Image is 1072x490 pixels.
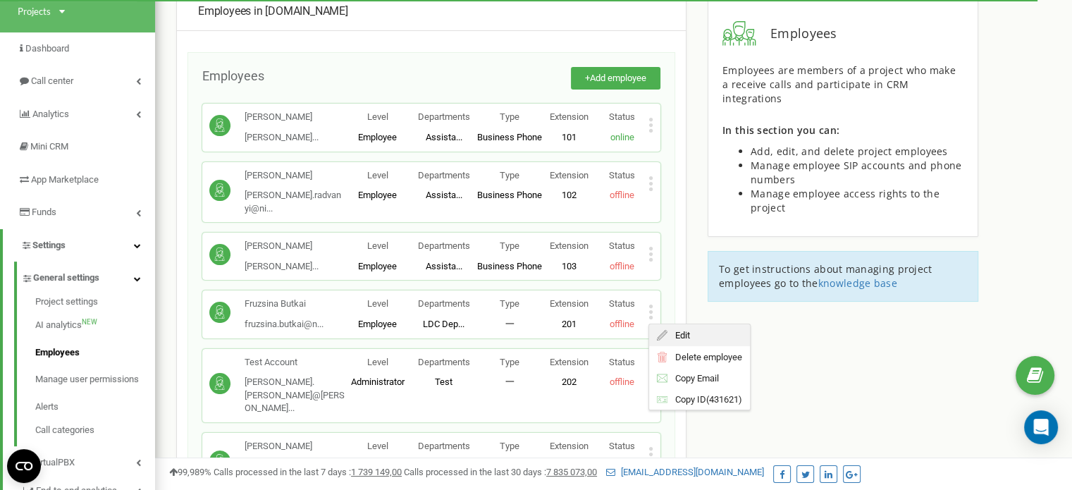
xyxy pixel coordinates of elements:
span: Extension [550,111,589,122]
span: [PERSON_NAME]... [245,261,319,271]
span: Type [500,441,519,451]
a: VirtualPBX [21,446,155,475]
span: Extension [550,240,589,251]
span: Departments [418,240,470,251]
span: Test [435,376,452,387]
span: Funds [32,207,56,217]
span: Type [500,240,519,251]
span: Level [367,170,388,180]
span: Manage employee access rights to the project [751,187,939,214]
span: Mini CRM [30,141,68,152]
span: offline [610,190,634,200]
span: App Marketplace [31,174,99,185]
span: Employee [358,319,397,329]
a: Project settings [35,295,155,312]
span: Level [367,357,388,367]
span: Type [500,111,519,122]
span: Business Phone [477,190,542,200]
div: [DOMAIN_NAME] [198,4,665,20]
a: knowledge base [818,276,897,290]
a: AI analyticsNEW [35,312,155,339]
span: Status [609,441,635,451]
span: Call center [31,75,73,86]
p: [PERSON_NAME] [245,111,319,124]
span: Administrator [351,376,405,387]
span: offline [610,261,634,271]
span: To get instructions about managing project employees go to the [719,262,932,290]
span: Assista... [426,190,462,200]
span: Assista... [426,261,462,271]
span: Business Phone [477,132,542,142]
span: VirtualPBX [32,456,75,470]
span: Analytics [32,109,69,119]
span: Extension [550,170,589,180]
span: [PERSON_NAME]... [245,132,319,142]
div: Open Intercom Messenger [1024,410,1058,444]
span: Employees [202,68,264,83]
p: 103 [543,260,596,274]
span: Settings [32,240,66,250]
span: 99,989% [169,467,211,477]
button: Open CMP widget [7,449,41,483]
u: 1 739 149,00 [351,467,402,477]
p: [PERSON_NAME] [245,169,345,183]
span: Extension [550,357,589,367]
span: Status [609,298,635,309]
span: Status [609,357,635,367]
a: Employees [35,339,155,367]
p: Test Account [245,356,345,369]
span: Calls processed in the last 7 days : [214,467,402,477]
span: Departments [418,357,470,367]
span: Employee [358,132,397,142]
span: Employees [756,25,837,43]
span: Copy ID [667,395,706,404]
p: 201 [543,318,596,331]
span: Departments [418,298,470,309]
span: Employee [358,190,397,200]
p: 101 [543,131,596,145]
p: Fruzsina Butkai [245,298,324,311]
a: Alerts [35,393,155,421]
span: Calls processed in the last 30 days : [404,467,597,477]
span: Type [500,298,519,309]
span: offline [610,376,634,387]
span: Status [609,170,635,180]
a: Manage user permissions [35,366,155,393]
div: ( 431621 ) [649,389,750,410]
span: Delete employee [667,353,741,362]
button: +Add employee [571,67,660,90]
span: online [610,132,634,142]
p: 一 [476,318,543,331]
span: Assista... [426,132,462,142]
a: [EMAIL_ADDRESS][DOMAIN_NAME] [606,467,764,477]
a: Call categories [35,420,155,437]
span: In this section you can: [722,123,839,137]
span: Copy Email [667,374,718,383]
span: Add employee [590,73,646,83]
u: 7 835 073,00 [546,467,597,477]
span: Status [609,240,635,251]
span: LDC Dep... [423,319,464,329]
span: Level [367,240,388,251]
span: Departments [418,170,470,180]
span: Business Phone [477,261,542,271]
span: Manage employee SIP accounts and phone numbers [751,159,961,186]
div: Projects [18,5,51,18]
span: Level [367,298,388,309]
span: Level [367,441,388,451]
span: [PERSON_NAME].[PERSON_NAME]@[PERSON_NAME]... [245,376,345,413]
span: General settings [33,271,99,285]
p: 202 [543,376,596,389]
span: Add, edit, and delete project employees [751,145,948,158]
span: Employees are members of a project who make a receive calls and participate in CRM integrations [722,63,956,105]
span: Edit [667,331,689,340]
span: Employee [358,261,397,271]
span: Dashboard [25,43,69,54]
p: 一 [476,376,543,389]
span: [PERSON_NAME].radvanyi@ni... [245,190,341,214]
span: Type [500,170,519,180]
span: fruzsina.butkai@n... [245,319,324,329]
span: Departments [418,441,470,451]
span: offline [610,319,634,329]
a: Settings [3,229,155,262]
